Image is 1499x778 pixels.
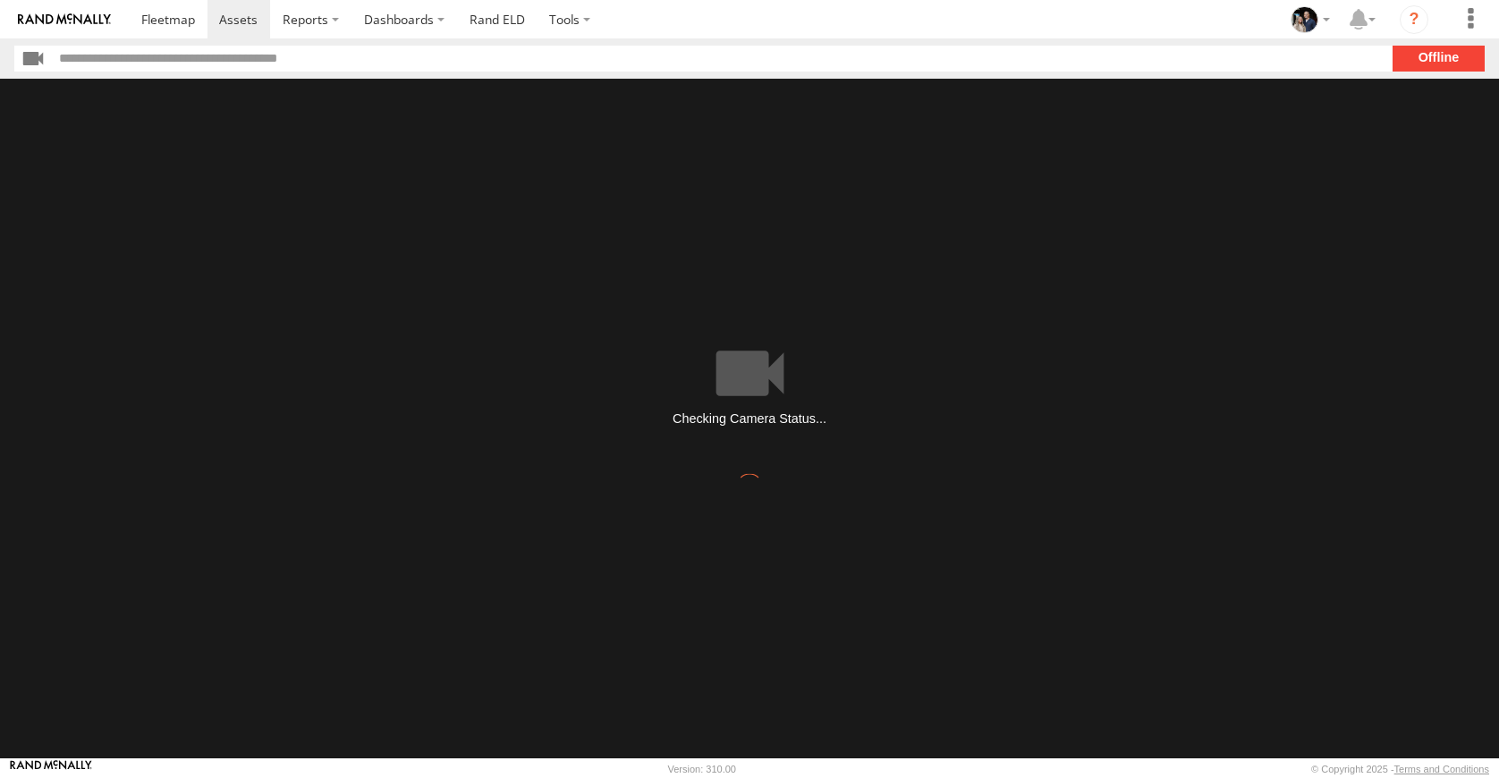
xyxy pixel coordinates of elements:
a: Visit our Website [10,760,92,778]
div: Version: 310.00 [668,764,736,774]
img: rand-logo.svg [18,13,111,26]
i: ? [1400,5,1428,34]
div: Lauren Jackson [1284,6,1336,33]
a: Terms and Conditions [1394,764,1489,774]
div: © Copyright 2025 - [1311,764,1489,774]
